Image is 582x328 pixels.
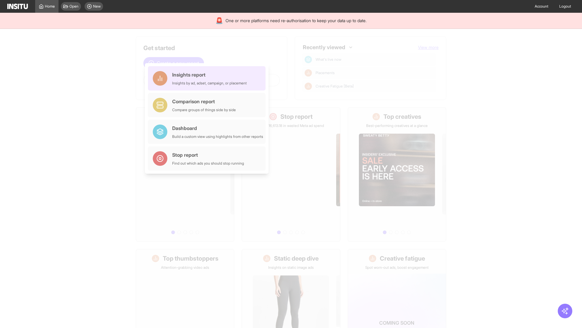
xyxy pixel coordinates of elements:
[172,151,244,159] div: Stop report
[172,108,236,112] div: Compare groups of things side by side
[172,98,236,105] div: Comparison report
[172,71,247,78] div: Insights report
[45,4,55,9] span: Home
[7,4,28,9] img: Logo
[172,125,263,132] div: Dashboard
[69,4,79,9] span: Open
[93,4,101,9] span: New
[172,134,263,139] div: Build a custom view using highlights from other reports
[226,18,366,24] span: One or more platforms need re-authorisation to keep your data up to date.
[216,16,223,25] div: 🚨
[172,161,244,166] div: Find out which ads you should stop running
[172,81,247,86] div: Insights by ad, adset, campaign, or placement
